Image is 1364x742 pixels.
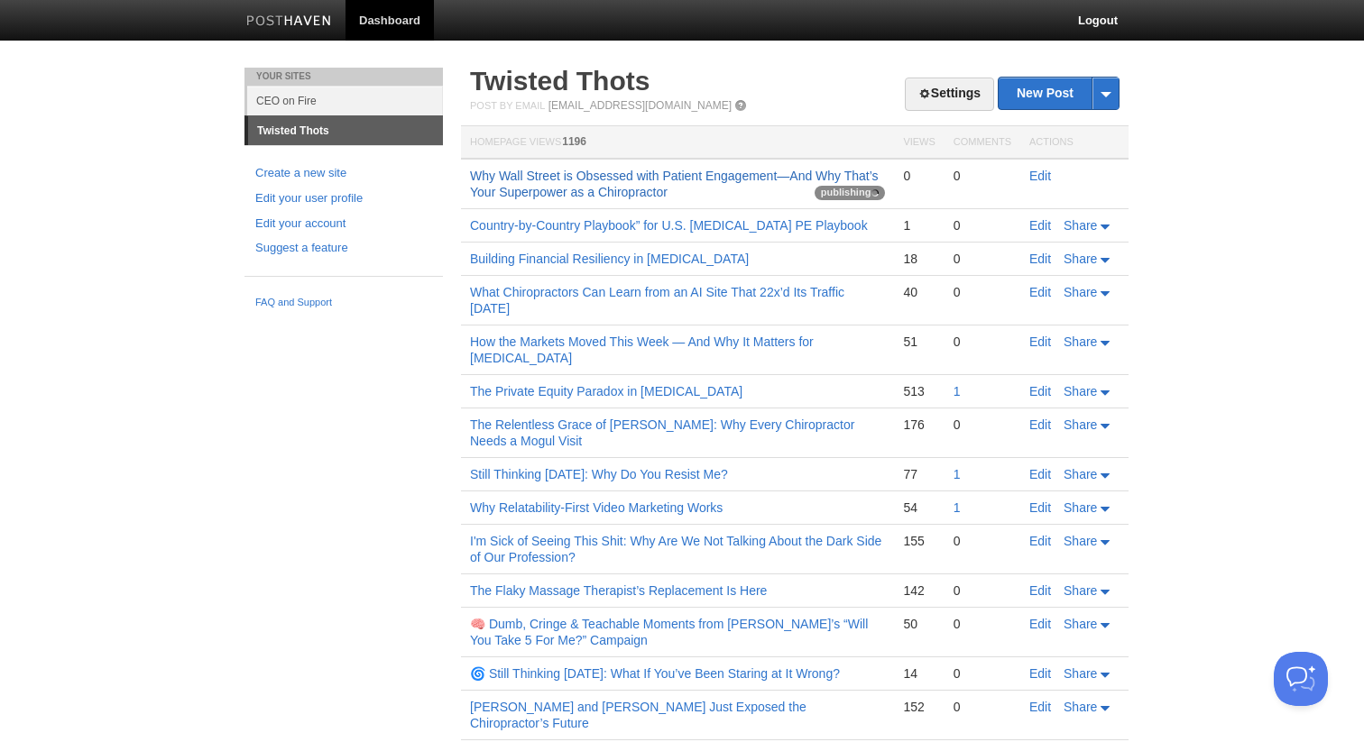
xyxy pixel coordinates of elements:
[1029,169,1051,183] a: Edit
[1064,666,1097,681] span: Share
[999,78,1119,109] a: New Post
[954,334,1011,350] div: 0
[954,417,1011,433] div: 0
[470,500,723,515] a: Why Relatability-First Video Marketing Works
[954,665,1011,682] div: 0
[1064,417,1097,432] span: Share
[470,66,650,96] a: Twisted Thots
[1029,384,1051,398] a: Edit
[954,168,1011,184] div: 0
[954,284,1011,300] div: 0
[903,168,935,184] div: 0
[954,217,1011,234] div: 0
[470,617,868,647] a: 🧠 Dumb, Cringe & Teachable Moments from [PERSON_NAME]’s “Will You Take 5 For Me?” Campaign
[1064,218,1097,233] span: Share
[246,15,332,29] img: Posthaven-bar
[1029,285,1051,299] a: Edit
[247,86,443,115] a: CEO on Fire
[903,383,935,399] div: 513
[470,534,881,564] a: I'm Sick of Seeing This Shit: Why Are We Not Talking About the Dark Side of Our Profession?
[255,239,432,258] a: Suggest a feature
[1064,534,1097,548] span: Share
[903,334,935,350] div: 51
[1029,334,1051,349] a: Edit
[255,295,432,311] a: FAQ and Support
[1029,583,1051,598] a: Edit
[903,699,935,715] div: 152
[470,285,844,316] a: What Chiropractors Can Learn from an AI Site That 22x’d Its Traffic [DATE]
[1029,218,1051,233] a: Edit
[1064,252,1097,266] span: Share
[894,126,944,160] th: Views
[1029,700,1051,714] a: Edit
[905,78,994,111] a: Settings
[248,116,443,145] a: Twisted Thots
[1064,467,1097,481] span: Share
[470,169,879,199] a: Why Wall Street is Obsessed with Patient Engagement—And Why That’s Your Superpower as a Chiropractor
[470,334,814,365] a: How the Markets Moved This Week — And Why It Matters for [MEDICAL_DATA]
[903,251,935,267] div: 18
[255,215,432,234] a: Edit your account
[903,665,935,682] div: 14
[470,218,868,233] a: Country-by-Country Playbook” for U.S. [MEDICAL_DATA] PE Playbook
[470,583,767,598] a: The Flaky Massage Therapist’s Replacement Is Here
[470,700,806,730] a: [PERSON_NAME] and [PERSON_NAME] Just Exposed the Chiropractor’s Future
[1064,285,1097,299] span: Share
[903,533,935,549] div: 155
[562,135,586,148] span: 1196
[470,666,840,681] a: 🌀 Still Thinking [DATE]: What If You’ve Been Staring at It Wrong?
[954,467,961,481] a: 1
[954,533,1011,549] div: 0
[1064,384,1097,398] span: Share
[1029,417,1051,432] a: Edit
[1274,652,1328,706] iframe: Help Scout Beacon - Open
[954,616,1011,632] div: 0
[903,466,935,482] div: 77
[1029,617,1051,631] a: Edit
[470,467,728,481] a: Still Thinking [DATE]: Why Do You Resist Me?
[1064,334,1097,349] span: Share
[244,68,443,86] li: Your Sites
[255,189,432,208] a: Edit your user profile
[1064,617,1097,631] span: Share
[945,126,1020,160] th: Comments
[954,582,1011,599] div: 0
[954,384,961,398] a: 1
[470,384,742,398] a: The Private Equity Paradox in [MEDICAL_DATA]
[461,126,894,160] th: Homepage Views
[1029,467,1051,481] a: Edit
[255,164,432,183] a: Create a new site
[1064,500,1097,515] span: Share
[1020,126,1129,160] th: Actions
[1029,252,1051,266] a: Edit
[954,251,1011,267] div: 0
[1064,700,1097,714] span: Share
[1064,583,1097,598] span: Share
[954,500,961,515] a: 1
[1029,534,1051,548] a: Edit
[903,499,935,516] div: 54
[903,417,935,433] div: 176
[548,99,732,112] a: [EMAIL_ADDRESS][DOMAIN_NAME]
[1029,500,1051,515] a: Edit
[954,699,1011,715] div: 0
[903,217,935,234] div: 1
[903,582,935,599] div: 142
[815,186,886,200] span: publishing
[903,284,935,300] div: 40
[470,252,749,266] a: Building Financial Resiliency in [MEDICAL_DATA]
[903,616,935,632] div: 50
[470,417,854,448] a: The Relentless Grace of [PERSON_NAME]: Why Every Chiropractor Needs a Mogul Visit
[871,189,879,197] img: loading-tiny-gray.gif
[1029,666,1051,681] a: Edit
[470,100,545,111] span: Post by Email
